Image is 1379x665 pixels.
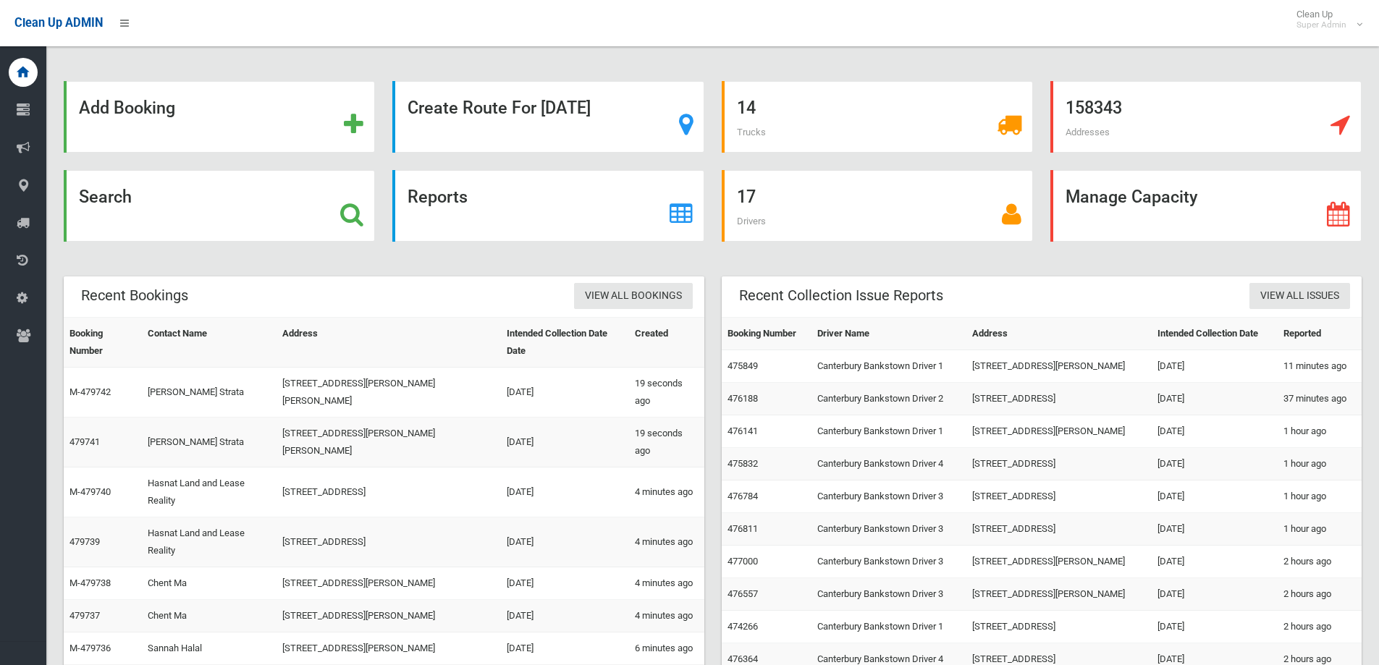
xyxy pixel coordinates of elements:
td: [DATE] [1152,448,1278,480]
td: 4 minutes ago [629,567,704,600]
td: [STREET_ADDRESS][PERSON_NAME] [966,350,1151,383]
a: Add Booking [64,81,375,153]
td: [DATE] [1152,350,1278,383]
td: Canterbury Bankstown Driver 3 [811,480,966,513]
a: 479741 [69,436,100,447]
td: Canterbury Bankstown Driver 1 [811,350,966,383]
td: Hasnat Land and Lease Reality [142,517,277,567]
td: Canterbury Bankstown Driver 1 [811,415,966,448]
a: View All Issues [1249,283,1350,310]
td: 2 hours ago [1278,546,1362,578]
th: Address [966,318,1151,350]
a: M-479738 [69,577,111,588]
td: [DATE] [501,567,629,600]
th: Reported [1278,318,1362,350]
a: View All Bookings [574,283,693,310]
td: [DATE] [1152,480,1278,513]
a: 479739 [69,536,100,547]
a: M-479736 [69,643,111,653]
a: Search [64,170,375,242]
a: Create Route For [DATE] [392,81,704,153]
a: 474266 [728,621,758,632]
span: Drivers [737,216,766,226]
td: [DATE] [1152,513,1278,546]
a: 476364 [728,653,758,664]
td: [DATE] [1152,415,1278,448]
span: Addresses [1066,127,1110,137]
a: Reports [392,170,704,242]
td: Hasnat Land and Lease Reality [142,467,277,517]
td: [STREET_ADDRESS][PERSON_NAME] [966,546,1151,578]
td: [DATE] [1152,546,1278,578]
strong: Create Route For [DATE] [408,98,591,118]
th: Address [277,318,502,368]
td: 19 seconds ago [629,368,704,418]
td: Chent Ma [142,600,277,632]
a: 476188 [728,393,758,404]
strong: 17 [737,187,756,207]
strong: Reports [408,187,468,207]
a: 14 Trucks [722,81,1033,153]
a: 476784 [728,491,758,501]
td: [PERSON_NAME] Strata [142,418,277,467]
td: [DATE] [1152,578,1278,611]
td: 2 hours ago [1278,611,1362,643]
td: 4 minutes ago [629,517,704,567]
th: Intended Collection Date Date [501,318,629,368]
a: 476141 [728,425,758,436]
td: [DATE] [1152,611,1278,643]
td: [DATE] [501,368,629,418]
td: Canterbury Bankstown Driver 4 [811,448,966,480]
td: [STREET_ADDRESS][PERSON_NAME] [966,578,1151,611]
td: [DATE] [501,467,629,517]
td: [STREET_ADDRESS][PERSON_NAME] [277,632,502,665]
td: [PERSON_NAME] Strata [142,368,277,418]
td: 2 hours ago [1278,578,1362,611]
a: 476557 [728,588,758,599]
td: 1 hour ago [1278,415,1362,448]
a: 475832 [728,458,758,469]
td: [DATE] [1152,383,1278,415]
td: [DATE] [501,600,629,632]
span: Trucks [737,127,766,137]
td: [STREET_ADDRESS] [966,480,1151,513]
a: 477000 [728,556,758,567]
td: [STREET_ADDRESS][PERSON_NAME] [277,600,502,632]
a: Manage Capacity [1050,170,1362,242]
td: [STREET_ADDRESS] [966,611,1151,643]
strong: 14 [737,98,756,118]
td: [STREET_ADDRESS][PERSON_NAME] [277,567,502,600]
td: 11 minutes ago [1278,350,1362,383]
td: [STREET_ADDRESS][PERSON_NAME][PERSON_NAME] [277,418,502,467]
th: Created [629,318,704,368]
a: M-479742 [69,386,111,397]
td: 4 minutes ago [629,467,704,517]
td: Canterbury Bankstown Driver 3 [811,546,966,578]
a: M-479740 [69,486,111,497]
td: Canterbury Bankstown Driver 3 [811,513,966,546]
td: [DATE] [501,517,629,567]
strong: 158343 [1066,98,1122,118]
th: Booking Number [722,318,812,350]
td: [STREET_ADDRESS][PERSON_NAME] [966,415,1151,448]
td: 6 minutes ago [629,632,704,665]
th: Booking Number [64,318,142,368]
td: 19 seconds ago [629,418,704,467]
span: Clean Up ADMIN [14,16,103,30]
th: Driver Name [811,318,966,350]
td: 1 hour ago [1278,448,1362,480]
th: Intended Collection Date [1152,318,1278,350]
td: 1 hour ago [1278,513,1362,546]
td: [STREET_ADDRESS] [966,448,1151,480]
td: Chent Ma [142,567,277,600]
span: Clean Up [1289,9,1361,30]
td: Canterbury Bankstown Driver 2 [811,383,966,415]
td: 4 minutes ago [629,600,704,632]
td: 1 hour ago [1278,480,1362,513]
header: Recent Collection Issue Reports [722,281,961,310]
td: 37 minutes ago [1278,383,1362,415]
td: Canterbury Bankstown Driver 1 [811,611,966,643]
a: 476811 [728,523,758,534]
th: Contact Name [142,318,277,368]
td: Canterbury Bankstown Driver 3 [811,578,966,611]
